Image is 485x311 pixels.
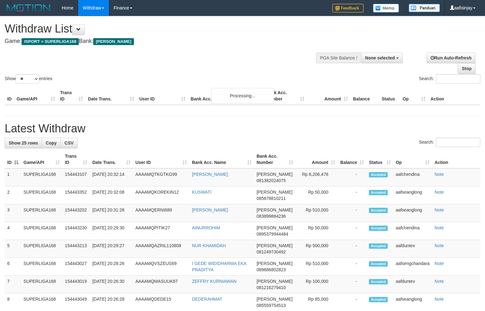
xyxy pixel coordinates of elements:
[16,74,39,84] select: Showentries
[257,261,293,266] span: [PERSON_NAME]
[62,276,90,293] td: 154443019
[5,168,21,186] td: 1
[435,190,444,195] a: Note
[90,276,133,293] td: [DATE] 20:26:30
[435,225,444,230] a: Note
[62,204,90,222] td: 154443202
[62,150,90,168] th: Trans ID: activate to sort column ascending
[393,258,432,276] td: aafsengchandara
[93,38,134,45] span: [PERSON_NAME]
[5,74,52,84] label: Show entries
[435,261,444,266] a: Note
[366,150,393,168] th: Status: activate to sort column ascending
[338,222,366,240] td: -
[192,172,228,177] a: [PERSON_NAME]
[369,208,388,213] span: Accepted
[90,204,133,222] td: [DATE] 20:31:28
[62,258,90,276] td: 154443027
[9,140,38,145] span: Show 25 rows
[192,225,220,230] a: AINURROHIM
[257,285,286,290] span: Copy 081216279410 to clipboard
[361,53,403,63] button: None selected
[64,140,74,145] span: CSV
[62,168,90,186] td: 154443107
[436,74,480,84] input: Search:
[257,207,293,212] span: [PERSON_NAME]
[369,243,388,249] span: Accepted
[21,204,62,222] td: SUPERLIGA168
[192,207,228,212] a: [PERSON_NAME]
[90,186,133,204] td: [DATE] 20:32:08
[133,204,190,222] td: AAAAMQERNI889
[189,150,254,168] th: Bank Acc. Name: activate to sort column ascending
[419,74,480,84] label: Search:
[133,186,190,204] td: AAAAMQKOREKIN12
[58,87,85,105] th: Trans ID
[338,240,366,258] td: -
[21,276,62,293] td: SUPERLIGA168
[192,190,211,195] a: KUSWATI
[365,55,395,60] span: None selected
[42,138,61,148] a: Copy
[5,240,21,258] td: 5
[409,4,440,12] img: panduan.png
[192,279,236,284] a: ZEFFRY KURNIAWAN
[296,276,338,293] td: Rp 100,000
[338,276,366,293] td: -
[296,240,338,258] td: Rp 500,000
[393,240,432,258] td: aafduntev
[338,150,366,168] th: Balance: activate to sort column ascending
[432,150,480,168] th: Action
[46,140,57,145] span: Copy
[21,186,62,204] td: SUPERLIGA168
[137,87,188,105] th: User ID
[369,172,388,177] span: Accepted
[435,279,444,284] a: Note
[21,168,62,186] td: SUPERLIGA168
[350,87,379,105] th: Balance
[62,222,90,240] td: 154443230
[393,150,432,168] th: Op: activate to sort column ascending
[5,122,480,135] h1: Latest Withdraw
[5,204,21,222] td: 3
[5,23,317,35] h1: Withdraw List
[60,138,78,148] a: CSV
[296,150,338,168] th: Amount: activate to sort column ascending
[257,214,286,219] span: Copy 083899884236 to clipboard
[393,222,432,240] td: aafchendina
[458,63,476,74] a: Stop
[257,249,286,254] span: Copy 081249730492 to clipboard
[211,88,274,104] div: Processing...
[90,150,133,168] th: Date Trans.: activate to sort column ascending
[257,243,293,248] span: [PERSON_NAME]
[426,53,476,63] a: Run Auto-Refresh
[257,225,293,230] span: [PERSON_NAME]
[435,172,444,177] a: Note
[296,204,338,222] td: Rp 510,000
[436,138,480,147] input: Search:
[5,38,317,44] h4: Game: Bank:
[22,38,79,45] span: ISPORT > SUPERLIGA168
[257,232,288,237] span: Copy 0895379944484 to clipboard
[257,178,286,183] span: Copy 081382024075 to clipboard
[21,222,62,240] td: SUPERLIGA168
[296,168,338,186] td: Rp 8,206,478
[5,87,14,105] th: ID
[393,276,432,293] td: aafduntev
[5,3,52,13] img: MOTION_logo.png
[296,222,338,240] td: Rp 50,000
[338,204,366,222] td: -
[90,222,133,240] td: [DATE] 20:29:30
[393,204,432,222] td: aafseanglong
[90,168,133,186] td: [DATE] 20:32:14
[5,276,21,293] td: 7
[369,261,388,267] span: Accepted
[62,186,90,204] td: 154443352
[338,258,366,276] td: -
[5,138,42,148] a: Show 25 rows
[133,222,190,240] td: AAAAMQPITIK27
[369,297,388,302] span: Accepted
[257,196,286,201] span: Copy 085878810211 to clipboard
[428,87,480,105] th: Action
[263,87,307,105] th: Bank Acc. Number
